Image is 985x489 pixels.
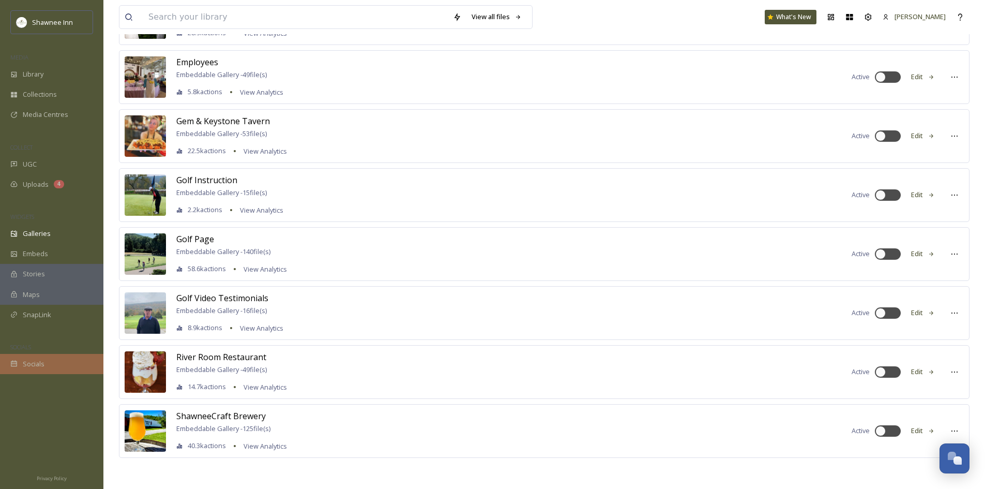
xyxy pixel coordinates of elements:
[238,440,287,452] a: View Analytics
[852,190,870,200] span: Active
[23,269,45,279] span: Stories
[238,381,287,393] a: View Analytics
[240,87,283,97] span: View Analytics
[176,306,267,315] span: Embeddable Gallery - 16 file(s)
[176,292,268,304] span: Golf Video Testimonials
[176,115,270,127] span: Gem & Keystone Tavern
[939,443,969,473] button: Open Chat
[125,351,166,393] img: d1415be5-cbdd-41df-963c-87fa608c5fc7.jpg
[244,264,287,274] span: View Analytics
[188,441,226,451] span: 40.3k actions
[238,263,287,275] a: View Analytics
[852,72,870,82] span: Active
[176,410,266,422] span: ShawneeCraft Brewery
[37,471,67,484] a: Privacy Policy
[125,174,166,216] img: e65869de-b574-4a9c-8dfd-6aa245315cec.jpg
[176,233,214,245] span: Golf Page
[54,180,64,188] div: 4
[37,475,67,482] span: Privacy Policy
[235,86,283,98] a: View Analytics
[23,69,43,79] span: Library
[188,323,222,333] span: 8.9k actions
[10,213,34,220] span: WIDGETS
[188,205,222,215] span: 2.2k actions
[176,129,267,138] span: Embeddable Gallery - 53 file(s)
[10,53,28,61] span: MEDIA
[244,441,287,451] span: View Analytics
[852,308,870,318] span: Active
[125,115,166,157] img: 17f891f0-4a0b-4ff0-906f-ac60427c297b.jpg
[240,323,283,333] span: View Analytics
[23,359,44,369] span: Socials
[125,233,166,275] img: abac44fd-67cb-4144-9edd-6bd60ebeb8c8.jpg
[176,424,270,433] span: Embeddable Gallery - 125 file(s)
[235,322,283,334] a: View Analytics
[906,185,940,205] button: Edit
[877,7,951,27] a: [PERSON_NAME]
[23,90,57,99] span: Collections
[238,145,287,157] a: View Analytics
[32,18,73,27] span: Shawnee Inn
[176,174,237,186] span: Golf Instruction
[23,159,37,169] span: UGC
[244,382,287,392] span: View Analytics
[176,188,267,197] span: Embeddable Gallery - 15 file(s)
[23,310,51,320] span: SnapLink
[906,421,940,441] button: Edit
[235,204,283,216] a: View Analytics
[852,249,870,259] span: Active
[125,292,166,334] img: 4fc4340a-36f3-4db2-afe1-78435b4a01a4.jpg
[852,426,870,436] span: Active
[188,146,226,156] span: 22.5k actions
[852,131,870,141] span: Active
[176,56,218,68] span: Employees
[17,17,27,27] img: shawnee-300x300.jpg
[188,382,226,392] span: 14.7k actions
[852,367,870,377] span: Active
[906,362,940,382] button: Edit
[188,87,222,97] span: 5.8k actions
[23,249,48,259] span: Embeds
[23,180,49,189] span: Uploads
[23,290,40,300] span: Maps
[125,56,166,98] img: abc51491-7384-45d1-83c6-89c705c58164.jpg
[176,351,266,363] span: River Room Restaurant
[23,229,51,239] span: Galleries
[23,110,68,120] span: Media Centres
[906,244,940,264] button: Edit
[125,410,166,452] img: b68b1702-8ce4-436d-9cdd-91cc6dde03be.jpg
[906,67,940,87] button: Edit
[244,146,287,156] span: View Analytics
[466,7,527,27] a: View all files
[176,247,270,256] span: Embeddable Gallery - 140 file(s)
[906,303,940,323] button: Edit
[10,143,33,151] span: COLLECT
[10,343,31,351] span: SOCIALS
[188,264,226,274] span: 58.6k actions
[176,365,267,374] span: Embeddable Gallery - 49 file(s)
[765,10,816,24] a: What's New
[906,126,940,146] button: Edit
[143,6,448,28] input: Search your library
[240,205,283,215] span: View Analytics
[176,70,267,79] span: Embeddable Gallery - 49 file(s)
[895,12,946,21] span: [PERSON_NAME]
